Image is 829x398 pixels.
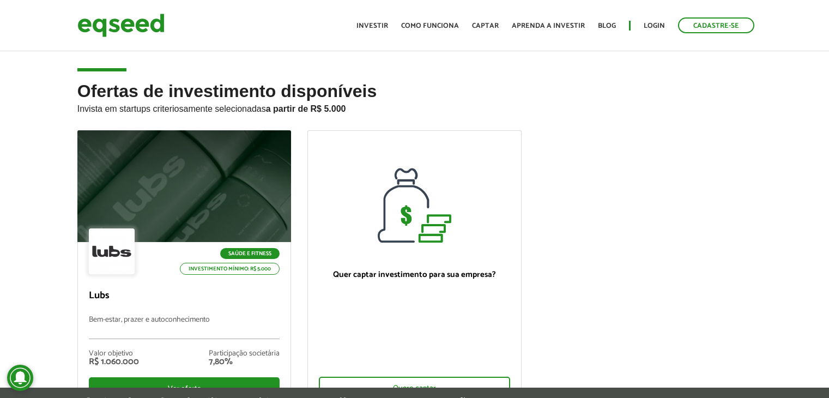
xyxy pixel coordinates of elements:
[180,263,280,275] p: Investimento mínimo: R$ 5.000
[598,22,616,29] a: Blog
[77,11,165,40] img: EqSeed
[89,316,280,339] p: Bem-estar, prazer e autoconhecimento
[220,248,280,259] p: Saúde e Fitness
[401,22,459,29] a: Como funciona
[77,82,752,130] h2: Ofertas de investimento disponíveis
[77,101,752,114] p: Invista em startups criteriosamente selecionadas
[266,104,346,113] strong: a partir de R$ 5.000
[209,358,280,366] div: 7,80%
[319,270,510,280] p: Quer captar investimento para sua empresa?
[678,17,754,33] a: Cadastre-se
[472,22,499,29] a: Captar
[644,22,665,29] a: Login
[209,350,280,358] div: Participação societária
[512,22,585,29] a: Aprenda a investir
[89,290,280,302] p: Lubs
[89,358,139,366] div: R$ 1.060.000
[356,22,388,29] a: Investir
[89,350,139,358] div: Valor objetivo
